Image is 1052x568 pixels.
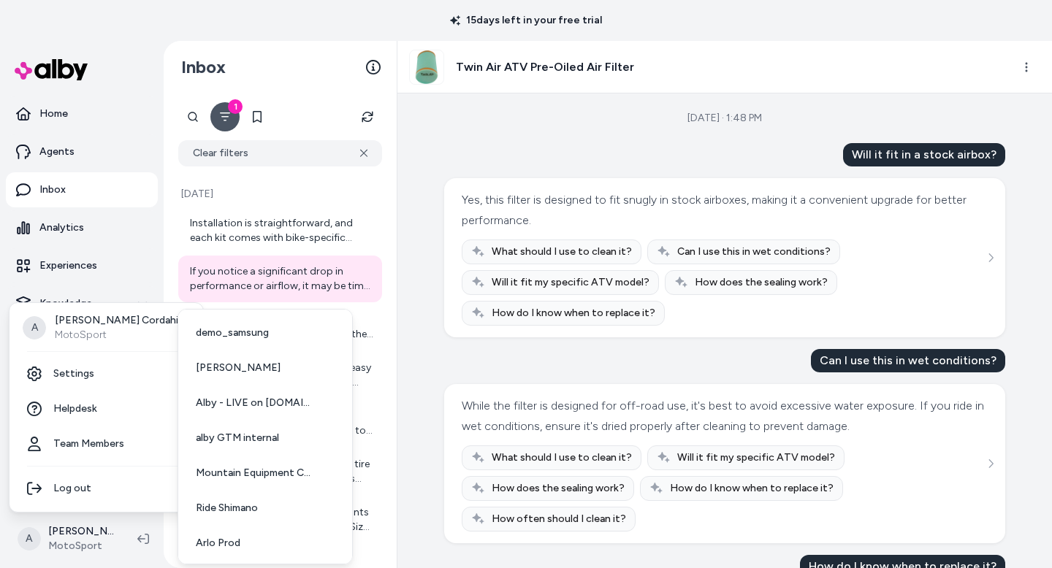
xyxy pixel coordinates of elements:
button: See more [982,249,999,266]
span: Can I use this in wet conditions? [677,245,831,259]
span: Alby - LIVE on [DOMAIN_NAME] [196,396,317,410]
span: [PERSON_NAME] [196,361,281,375]
p: Agents [39,145,75,159]
span: alby GTM internal [196,431,279,445]
span: A [18,527,41,550]
span: How does the sealing work? [695,275,828,290]
span: Will it fit my specific ATV model? [492,275,649,290]
div: Will it fit in a stock airbox? [843,143,1005,166]
a: Team Members [15,426,197,461]
span: MotoSport [48,539,114,553]
p: [PERSON_NAME] [48,524,114,539]
h3: Twin Air ATV Pre-Oiled Air Filter [456,58,634,76]
p: Analytics [39,220,84,235]
div: Log out [15,471,197,506]
span: How do I know when to replace it? [492,306,655,321]
span: How often should I clean it? [492,512,626,526]
div: Yes, this filter is designed to fit snugly in stock airboxes, making it a convenient upgrade for ... [462,190,984,231]
span: A [23,316,46,339]
p: 15 days left in your free trial [441,13,611,28]
img: X001-Y010.jpg [410,50,443,84]
span: Will it fit my specific ATV model? [677,450,835,465]
div: Installation is straightforward, and each kit comes with bike-specific instructions. Some kits ev... [190,216,373,245]
a: Settings [15,356,197,391]
button: Refresh [353,102,382,131]
p: [DATE] [178,187,382,202]
h2: Inbox [181,56,226,78]
p: Knowledge [39,296,92,311]
p: MotoSport [55,328,178,342]
span: Mountain Equipment Company [196,466,316,480]
span: demo_samsung [196,326,269,340]
button: Clear filters [178,140,382,166]
span: What should I use to clean it? [492,245,632,259]
div: If you notice a significant drop in performance or airflow, it may be time to replace the filter.... [190,264,373,293]
div: [DATE] · 1:48 PM [687,111,762,126]
div: 1 [228,99,243,114]
span: Ride Shimano [196,501,258,515]
img: alby Logo [15,59,88,80]
p: [PERSON_NAME] Cordahi [55,313,178,328]
span: Helpdesk [53,402,97,416]
span: What should I use to clean it? [492,450,632,465]
button: Filter [210,102,240,131]
p: Home [39,107,68,121]
span: How does the sealing work? [492,481,625,496]
span: How do I know when to replace it? [670,481,834,496]
p: Inbox [39,183,66,197]
span: Arlo Prod [196,536,240,550]
p: Experiences [39,258,97,273]
button: See more [982,455,999,472]
div: While the filter is designed for off-road use, it's best to avoid excessive water exposure. If yo... [462,396,984,437]
div: Can I use this in wet conditions? [811,349,1005,372]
